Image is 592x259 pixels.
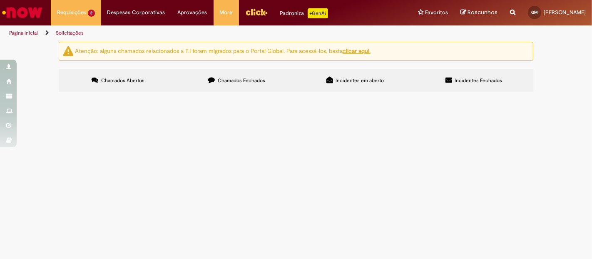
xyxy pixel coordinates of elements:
a: clicar aqui. [343,47,371,55]
span: Favoritos [425,8,448,17]
p: +GenAi [308,8,328,18]
a: Página inicial [9,30,38,36]
span: GM [531,10,538,15]
span: More [220,8,233,17]
div: Padroniza [280,8,328,18]
img: click_logo_yellow_360x200.png [245,6,268,18]
img: ServiceNow [1,4,44,21]
a: Solicitações [56,30,84,36]
span: [PERSON_NAME] [544,9,586,16]
ul: Trilhas de página [6,25,388,41]
a: Rascunhos [460,9,497,17]
span: Incidentes Fechados [455,77,502,84]
span: Chamados Abertos [101,77,144,84]
span: Requisições [57,8,86,17]
span: Chamados Fechados [218,77,265,84]
span: Despesas Corporativas [107,8,165,17]
ng-bind-html: Atenção: alguns chamados relacionados a T.I foram migrados para o Portal Global. Para acessá-los,... [75,47,371,55]
span: Aprovações [178,8,207,17]
span: Incidentes em aberto [336,77,384,84]
span: Rascunhos [468,8,497,16]
span: 2 [88,10,95,17]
